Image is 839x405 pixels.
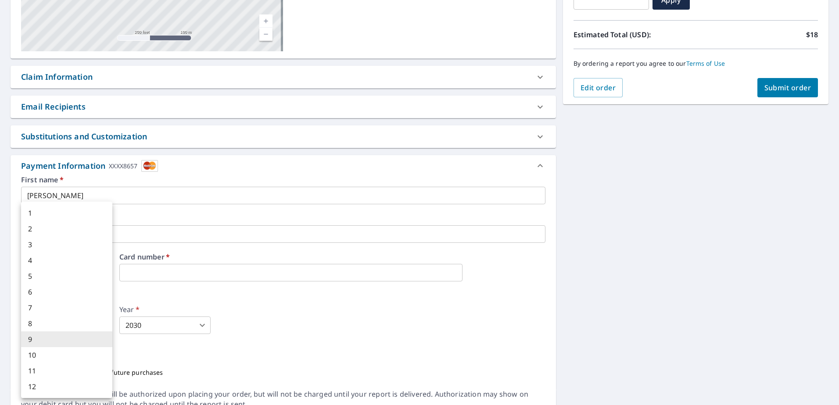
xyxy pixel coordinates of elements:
[21,379,112,394] li: 12
[21,316,112,331] li: 8
[21,284,112,300] li: 6
[21,268,112,284] li: 5
[21,205,112,221] li: 1
[21,221,112,237] li: 2
[21,331,112,347] li: 9
[21,237,112,252] li: 3
[21,300,112,316] li: 7
[21,363,112,379] li: 11
[21,347,112,363] li: 10
[21,252,112,268] li: 4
